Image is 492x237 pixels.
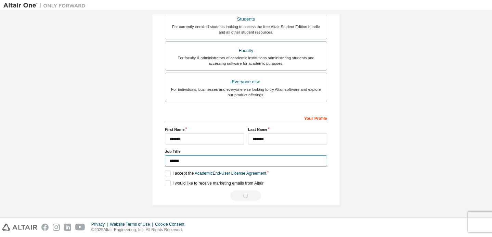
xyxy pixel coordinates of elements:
[75,224,85,231] img: youtube.svg
[165,180,263,186] label: I would like to receive marketing emails from Altair
[169,24,323,35] div: For currently enrolled students looking to access the free Altair Student Edition bundle and all ...
[53,224,60,231] img: instagram.svg
[169,14,323,24] div: Students
[195,171,266,176] a: Academic End-User License Agreement
[165,171,266,176] label: I accept the
[165,127,244,132] label: First Name
[169,77,323,87] div: Everyone else
[64,224,71,231] img: linkedin.svg
[41,224,49,231] img: facebook.svg
[91,222,110,227] div: Privacy
[169,55,323,66] div: For faculty & administrators of academic institutions administering students and accessing softwa...
[3,2,89,9] img: Altair One
[91,227,189,233] p: © 2025 Altair Engineering, Inc. All Rights Reserved.
[169,87,323,98] div: For individuals, businesses and everyone else looking to try Altair software and explore our prod...
[110,222,155,227] div: Website Terms of Use
[155,222,188,227] div: Cookie Consent
[2,224,37,231] img: altair_logo.svg
[165,112,327,123] div: Your Profile
[169,46,323,55] div: Faculty
[248,127,327,132] label: Last Name
[165,149,327,154] label: Job Title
